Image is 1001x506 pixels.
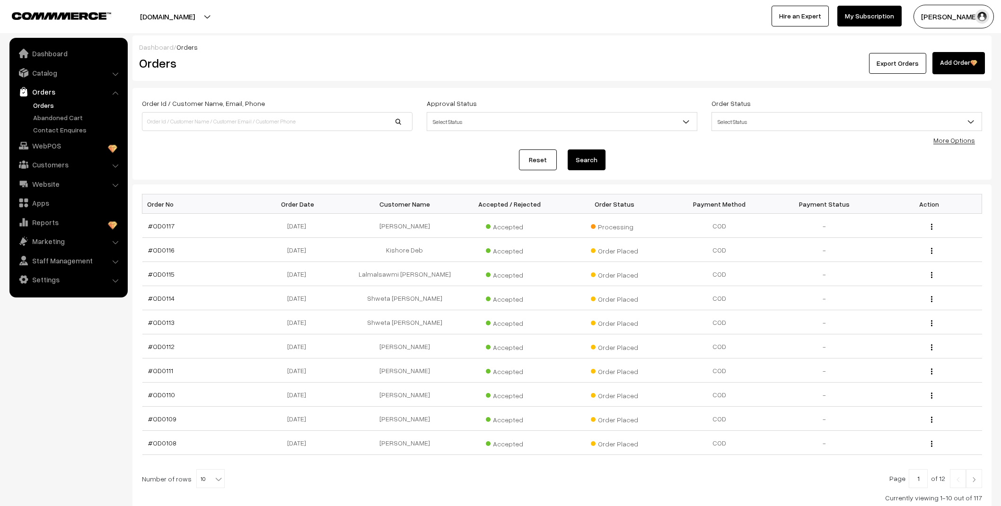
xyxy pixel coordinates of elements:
a: #OD0112 [148,342,175,350]
img: Menu [931,296,932,302]
td: Shweta [PERSON_NAME] [352,310,457,334]
a: Customers [12,156,124,173]
a: Add Order [932,52,985,74]
a: Apps [12,194,124,211]
span: Accepted [486,340,533,352]
label: Order Status [711,98,751,108]
th: Accepted / Rejected [457,194,562,214]
td: - [772,383,877,407]
span: Processing [591,219,638,232]
th: Order Date [247,194,352,214]
td: - [772,262,877,286]
img: Menu [931,248,932,254]
td: [PERSON_NAME] [352,431,457,455]
a: Contact Enquires [31,125,124,135]
span: Number of rows [142,474,192,484]
td: COD [667,262,772,286]
img: Left [954,477,962,482]
label: Approval Status [427,98,477,108]
td: [DATE] [247,262,352,286]
img: Menu [931,320,932,326]
td: - [772,358,877,383]
span: Order Placed [591,268,638,280]
th: Payment Method [667,194,772,214]
td: - [772,214,877,238]
span: 10 [196,469,225,488]
div: Currently viewing 1-10 out of 117 [142,493,982,503]
a: #OD0108 [148,439,176,447]
span: Order Placed [591,364,638,376]
td: - [772,334,877,358]
th: Action [877,194,982,214]
a: Orders [12,83,124,100]
span: of 12 [931,474,945,482]
a: Website [12,175,124,192]
button: Export Orders [869,53,926,74]
td: - [772,286,877,310]
td: COD [667,431,772,455]
td: - [772,238,877,262]
h2: Orders [139,56,412,70]
td: COD [667,383,772,407]
button: [PERSON_NAME] [913,5,994,28]
img: Menu [931,368,932,375]
img: Menu [931,344,932,350]
a: Staff Management [12,252,124,269]
th: Payment Status [772,194,877,214]
span: Order Placed [591,340,638,352]
a: Reset [519,149,557,170]
td: - [772,407,877,431]
th: Order Status [562,194,667,214]
button: [DOMAIN_NAME] [107,5,228,28]
img: Right [970,477,978,482]
td: [DATE] [247,383,352,407]
img: Menu [931,272,932,278]
td: [PERSON_NAME] [352,214,457,238]
td: Shweta [PERSON_NAME] [352,286,457,310]
a: #OD0109 [148,415,176,423]
span: Accepted [486,219,533,232]
a: COMMMERCE [12,9,95,21]
span: Order Placed [591,436,638,449]
a: More Options [933,136,975,144]
a: Abandoned Cart [31,113,124,122]
td: [DATE] [247,238,352,262]
td: COD [667,358,772,383]
td: - [772,431,877,455]
button: Search [568,149,606,170]
div: / [139,42,985,52]
a: #OD0115 [148,270,175,278]
span: Order Placed [591,316,638,328]
a: #OD0117 [148,222,175,230]
span: Accepted [486,268,533,280]
span: Select Status [712,113,982,130]
td: [DATE] [247,214,352,238]
a: #OD0116 [148,246,175,254]
span: Accepted [486,364,533,376]
img: user [975,9,989,24]
td: Lalmalsawmi [PERSON_NAME] [352,262,457,286]
a: My Subscription [837,6,902,26]
a: Catalog [12,64,124,81]
span: Order Placed [591,388,638,401]
td: [PERSON_NAME] [352,383,457,407]
span: Select Status [427,113,697,130]
span: Select Status [427,112,697,131]
td: [PERSON_NAME] [352,407,457,431]
span: Accepted [486,244,533,256]
td: [PERSON_NAME] [352,334,457,358]
td: [DATE] [247,407,352,431]
td: - [772,310,877,334]
td: [PERSON_NAME] [352,358,457,383]
td: [DATE] [247,334,352,358]
span: Order Placed [591,292,638,304]
img: Menu [931,224,932,230]
a: #OD0113 [148,318,175,326]
a: Marketing [12,233,124,250]
span: Select Status [711,112,982,131]
a: #OD0111 [148,366,173,375]
span: Order Placed [591,244,638,256]
td: COD [667,407,772,431]
span: Orders [176,43,198,51]
span: Accepted [486,292,533,304]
